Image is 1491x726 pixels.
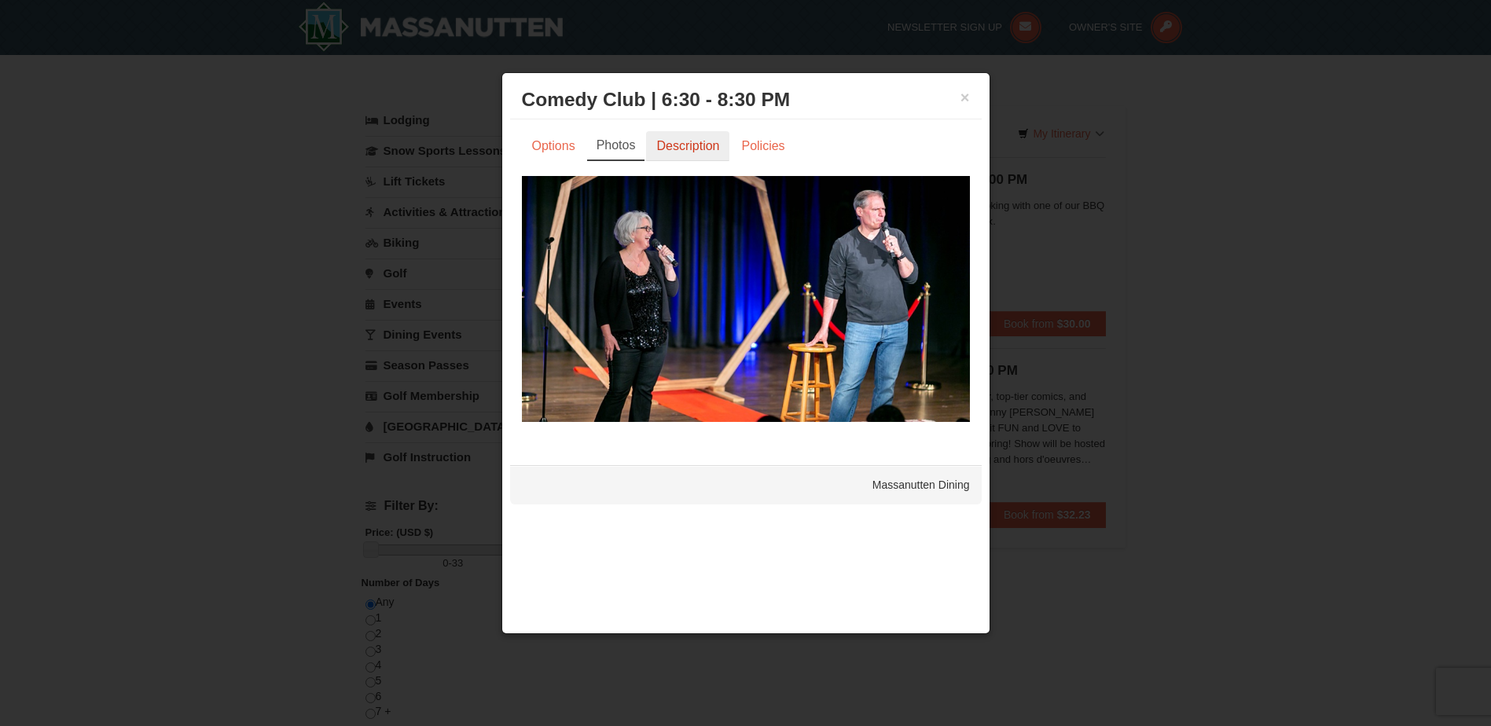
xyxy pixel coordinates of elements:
[731,131,795,161] a: Policies
[510,465,982,504] div: Massanutten Dining
[587,131,645,161] a: Photos
[522,176,970,421] img: 6619865-203-38763abd.jpg
[646,131,729,161] a: Description
[522,131,586,161] a: Options
[522,88,970,112] h3: Comedy Club | 6:30 - 8:30 PM
[960,90,970,105] button: ×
